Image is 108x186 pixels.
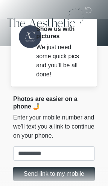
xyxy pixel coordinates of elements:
[13,167,95,181] button: Send link to my mobile
[13,113,95,140] p: Enter your mobile number and we'll text you a link to continue on your phone.
[6,6,86,29] img: Logo
[36,43,84,79] div: We just need some quick pics and you'll be all done!
[19,25,41,48] img: Agent Avatar
[13,95,95,110] h2: Photos are easier on a phone 🤳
